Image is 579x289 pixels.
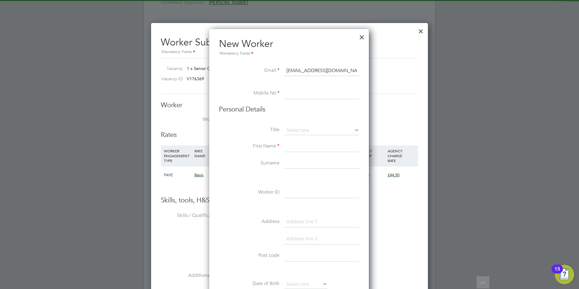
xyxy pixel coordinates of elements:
div: Mandatory Fields [219,50,359,57]
label: Worker ID [219,189,280,195]
label: Additional H&S [161,272,221,279]
div: Mandatory Fields [161,49,418,55]
label: Address [219,218,280,225]
h3: Rates [161,131,418,139]
label: Worker [161,116,221,123]
input: Address line 1 [284,217,359,228]
label: Vacancy [158,66,183,71]
label: First Name [219,143,280,149]
input: Select one [284,280,327,289]
h3: Personal Details [219,105,359,114]
div: RATE NAME [193,145,233,161]
input: Select one [284,126,359,135]
span: £44.50 [388,172,399,178]
label: Mobile No [219,90,280,96]
div: 13 [554,269,560,277]
span: V176369 [187,76,204,81]
h2: Worker Submission [161,32,418,55]
div: PAYE [162,166,193,184]
div: WORKER ENGAGEMENT TYPE [162,145,193,166]
label: Email [219,67,280,74]
input: Address line 2 [284,234,359,244]
h3: Worker [161,101,418,110]
div: AGENCY CHARGE RATE [386,145,417,166]
label: Skills / Qualifications [161,212,221,219]
label: Date of Birth [219,281,280,287]
div: AGENCY MARKUP [356,145,386,161]
h2: New Worker [219,38,359,57]
button: Open Resource Center, 13 new notifications [555,265,574,284]
span: Basic [194,172,203,178]
label: Title [219,127,280,133]
span: 1 x Senior Curriculum Manager (I… [187,66,254,71]
label: Tools [161,242,221,249]
label: Vacancy ID [158,76,183,81]
label: Post code [219,252,280,259]
h3: Skills, tools, H&S [161,196,418,205]
label: Surname [219,160,280,166]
